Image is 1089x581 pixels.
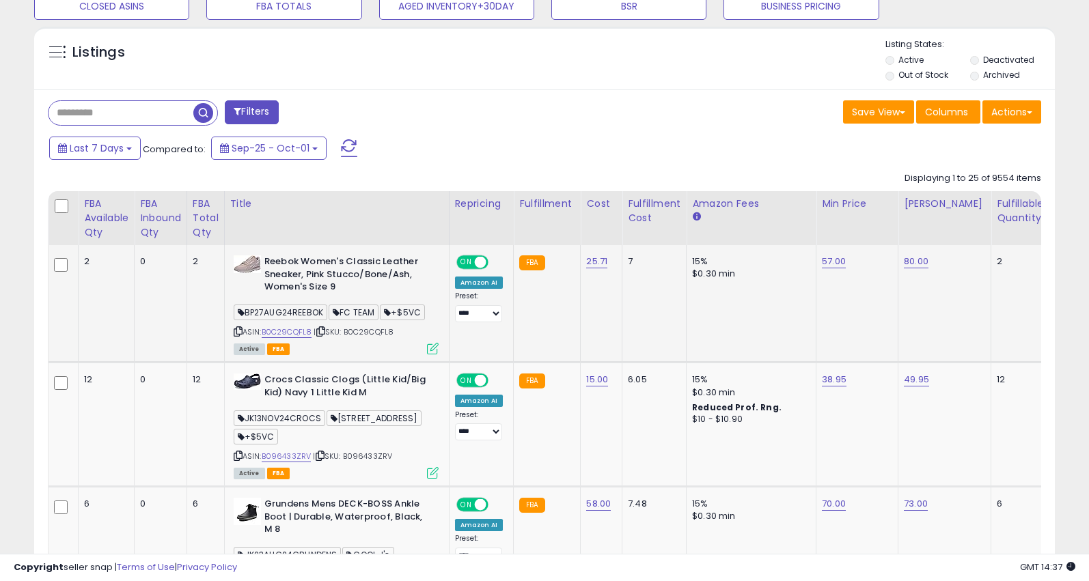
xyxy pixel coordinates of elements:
[885,38,1055,51] p: Listing States:
[267,343,290,355] span: FBA
[140,255,176,268] div: 0
[458,375,475,386] span: ON
[455,292,504,322] div: Preset:
[925,105,968,119] span: Columns
[898,54,924,66] label: Active
[904,373,929,386] a: 49.95
[519,373,544,388] small: FBA
[486,499,508,511] span: OFF
[193,498,214,510] div: 6
[628,373,676,386] div: 6.05
[519,255,544,270] small: FBA
[234,429,279,444] span: +$5VC
[84,255,124,268] div: 2
[193,197,219,240] div: FBA Total Qty
[898,69,948,81] label: Out of Stock
[72,43,125,62] h5: Listings
[822,497,846,511] a: 70.00
[455,410,504,441] div: Preset:
[234,498,261,525] img: 314XJ0XB6CL._SL40_.jpg
[822,255,846,268] a: 57.00
[692,211,700,223] small: Amazon Fees.
[234,373,439,477] div: ASIN:
[586,497,611,511] a: 58.00
[264,498,430,539] b: Grundens Mens DECK-BOSS Ankle Boot | Durable, Waterproof, Black, M 8
[692,197,810,211] div: Amazon Fees
[380,304,425,320] span: +$5VC
[230,197,443,211] div: Title
[982,100,1041,124] button: Actions
[455,519,503,531] div: Amazon AI
[455,395,503,407] div: Amazon AI
[234,255,261,273] img: 41t6FELtRFL._SL40_.jpg
[234,255,439,353] div: ASIN:
[455,534,504,565] div: Preset:
[905,172,1041,185] div: Displaying 1 to 25 of 9554 items
[692,386,805,399] div: $0.30 min
[140,498,176,510] div: 0
[916,100,980,124] button: Columns
[329,304,378,320] span: FC TEAM
[692,255,805,268] div: 15%
[314,326,394,337] span: | SKU: B0C29CQFL8
[904,197,985,211] div: [PERSON_NAME]
[486,257,508,268] span: OFF
[983,54,1034,66] label: Deactivated
[997,498,1039,510] div: 6
[70,141,124,155] span: Last 7 Days
[84,373,124,386] div: 12
[628,197,680,225] div: Fulfillment Cost
[313,451,392,462] span: | SKU: B096433ZRV
[983,69,1020,81] label: Archived
[140,197,181,240] div: FBA inbound Qty
[586,373,608,386] a: 15.00
[519,498,544,513] small: FBA
[822,373,846,386] a: 38.95
[14,561,237,574] div: seller snap | |
[84,498,124,510] div: 6
[140,373,176,386] div: 0
[49,137,141,160] button: Last 7 Days
[234,343,265,355] span: All listings currently available for purchase on Amazon
[262,451,312,462] a: B096433ZRV
[486,375,508,386] span: OFF
[904,497,928,511] a: 73.00
[143,143,206,156] span: Compared to:
[264,373,430,402] b: Crocs Classic Clogs (Little Kid/Big Kid) Navy 1 Little Kid M
[267,468,290,479] span: FBA
[997,373,1039,386] div: 12
[692,373,805,386] div: 15%
[117,561,175,573] a: Terms of Use
[458,257,475,268] span: ON
[904,255,928,268] a: 80.00
[234,468,265,479] span: All listings currently available for purchase on Amazon
[84,197,128,240] div: FBA Available Qty
[692,401,782,413] b: Reduced Prof. Rng.
[193,255,214,268] div: 2
[628,255,676,268] div: 7
[234,410,325,426] span: JK13NOV24CROCS
[458,499,475,511] span: ON
[262,326,312,338] a: B0C29CQFL8
[177,561,237,573] a: Privacy Policy
[234,304,327,320] span: BP27AUG24REEBOK
[1020,561,1075,573] span: 2025-10-9 14:37 GMT
[193,373,214,386] div: 12
[234,373,261,390] img: 41jahRI2R+L._SL40_.jpg
[455,277,503,289] div: Amazon AI
[586,197,616,211] div: Cost
[692,414,805,425] div: $10 - $10.90
[822,197,892,211] div: Min Price
[327,410,422,426] span: [STREET_ADDRESS]
[455,197,508,211] div: Repricing
[264,255,430,297] b: Reebok Women's Classic Leather Sneaker, Pink Stucco/Bone/Ash, Women's Size 9
[692,268,805,280] div: $0.30 min
[232,141,309,155] span: Sep-25 - Oct-01
[843,100,914,124] button: Save View
[628,498,676,510] div: 7.48
[519,197,575,211] div: Fulfillment
[211,137,327,160] button: Sep-25 - Oct-01
[225,100,278,124] button: Filters
[997,255,1039,268] div: 2
[586,255,607,268] a: 25.71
